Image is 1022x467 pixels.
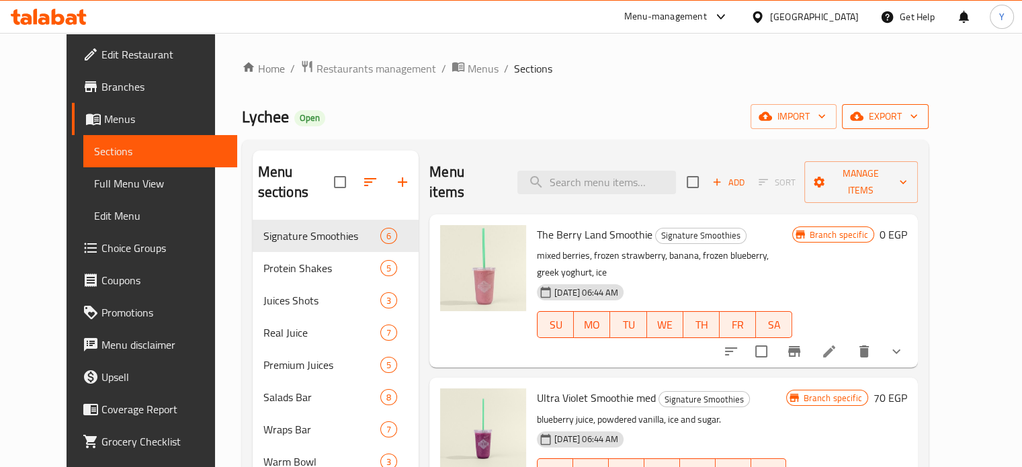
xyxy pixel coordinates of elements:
[94,175,226,192] span: Full Menu View
[72,232,237,264] a: Choice Groups
[756,311,792,338] button: SA
[504,60,509,77] li: /
[579,315,605,335] span: MO
[101,401,226,417] span: Coverage Report
[652,315,678,335] span: WE
[101,369,226,385] span: Upsell
[725,315,751,335] span: FR
[750,172,804,193] span: Select section first
[514,60,552,77] span: Sections
[263,421,380,437] span: Wraps Bar
[999,9,1005,24] span: Y
[83,200,237,232] a: Edit Menu
[848,335,880,368] button: delete
[101,79,226,95] span: Branches
[381,327,396,339] span: 7
[263,357,380,373] span: Premium Juices
[72,329,237,361] a: Menu disclaimer
[72,393,237,425] a: Coverage Report
[104,111,226,127] span: Menus
[683,311,720,338] button: TH
[294,110,325,126] div: Open
[263,389,380,405] span: Salads Bar
[874,388,907,407] h6: 70 EGP
[253,316,419,349] div: Real Juice7
[326,168,354,196] span: Select all sections
[707,172,750,193] button: Add
[263,260,380,276] div: Protein Shakes
[72,38,237,71] a: Edit Restaurant
[689,315,714,335] span: TH
[386,166,419,198] button: Add section
[381,230,396,243] span: 6
[381,262,396,275] span: 5
[804,161,918,203] button: Manage items
[549,286,624,299] span: [DATE] 06:44 AM
[798,392,867,405] span: Branch specific
[440,225,526,311] img: The Berry Land Smoothie
[380,389,397,405] div: items
[537,247,792,281] p: mixed berries, frozen strawberry, banana, frozen blueberry, greek yoghurt, ice
[543,315,568,335] span: SU
[253,252,419,284] div: Protein Shakes5
[72,71,237,103] a: Branches
[294,112,325,124] span: Open
[707,172,750,193] span: Add item
[263,325,380,341] span: Real Juice
[101,46,226,62] span: Edit Restaurant
[380,325,397,341] div: items
[380,260,397,276] div: items
[761,315,787,335] span: SA
[94,143,226,159] span: Sections
[72,425,237,458] a: Grocery Checklist
[710,175,747,190] span: Add
[101,304,226,321] span: Promotions
[316,60,436,77] span: Restaurants management
[258,162,335,202] h2: Menu sections
[821,343,837,359] a: Edit menu item
[452,60,499,77] a: Menus
[658,391,750,407] div: Signature Smoothies
[615,315,641,335] span: TU
[659,392,749,407] span: Signature Smoothies
[253,220,419,252] div: Signature Smoothies6
[242,60,285,77] a: Home
[263,228,380,244] div: Signature Smoothies
[537,388,656,408] span: Ultra Violet Smoothie med
[815,165,907,199] span: Manage items
[253,284,419,316] div: Juices Shots3
[537,224,652,245] span: The Berry Land Smoothie
[381,391,396,404] span: 8
[381,423,396,436] span: 7
[354,166,386,198] span: Sort sections
[94,208,226,224] span: Edit Menu
[853,108,918,125] span: export
[253,381,419,413] div: Salads Bar8
[441,60,446,77] li: /
[300,60,436,77] a: Restaurants management
[290,60,295,77] li: /
[610,311,646,338] button: TU
[101,240,226,256] span: Choice Groups
[381,359,396,372] span: 5
[647,311,683,338] button: WE
[624,9,707,25] div: Menu-management
[83,135,237,167] a: Sections
[242,60,929,77] nav: breadcrumb
[720,311,756,338] button: FR
[101,272,226,288] span: Coupons
[888,343,904,359] svg: Show Choices
[380,421,397,437] div: items
[747,337,775,366] span: Select to update
[263,292,380,308] span: Juices Shots
[429,162,501,202] h2: Menu items
[101,433,226,450] span: Grocery Checklist
[804,228,873,241] span: Branch specific
[574,311,610,338] button: MO
[679,168,707,196] span: Select section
